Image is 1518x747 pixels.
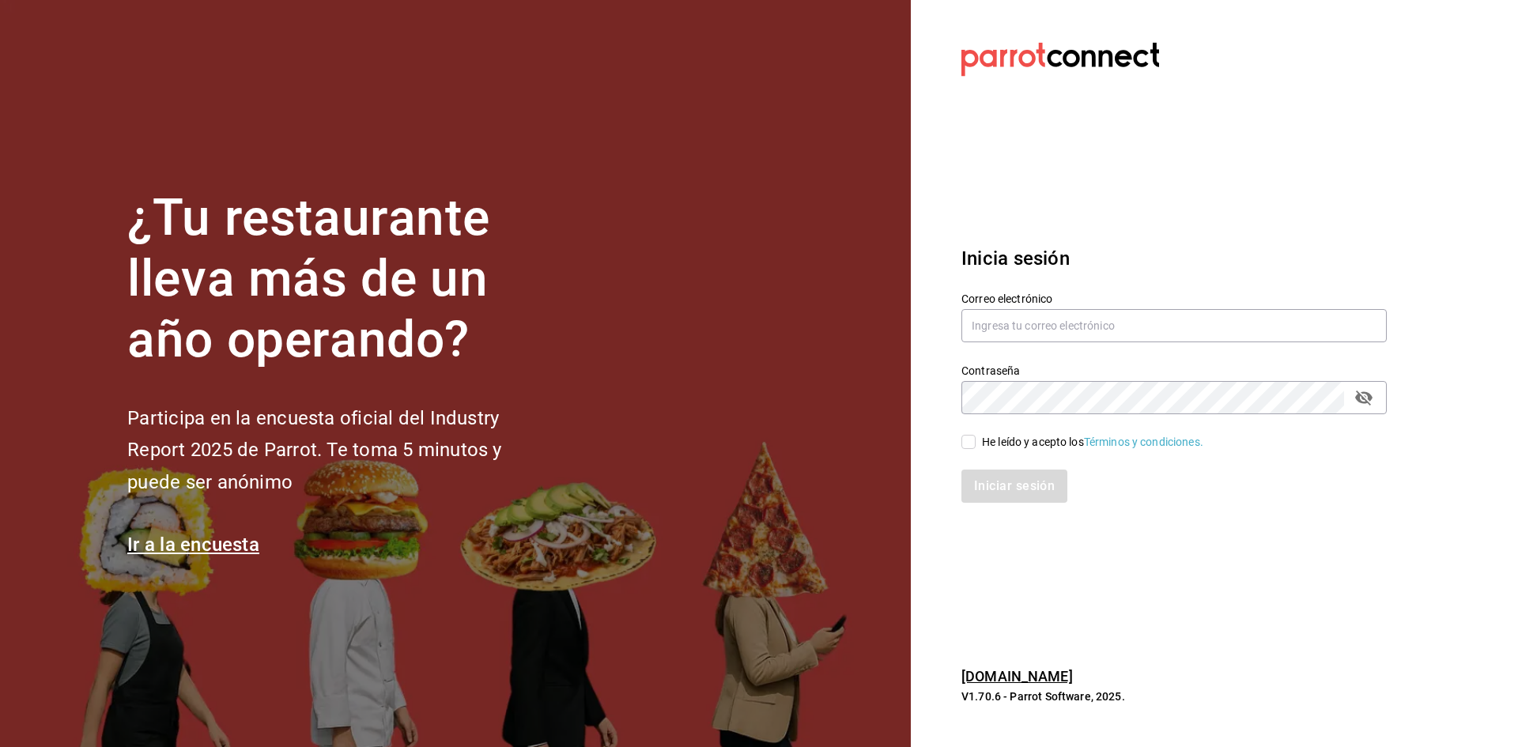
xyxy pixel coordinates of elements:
[1084,436,1203,448] a: Términos y condiciones.
[961,309,1387,342] input: Ingresa tu correo electrónico
[127,534,259,556] a: Ir a la encuesta
[1350,384,1377,411] button: passwordField
[961,668,1073,685] a: [DOMAIN_NAME]
[961,244,1387,273] h3: Inicia sesión
[961,689,1387,704] p: V1.70.6 - Parrot Software, 2025.
[961,293,1387,304] label: Correo electrónico
[127,188,554,370] h1: ¿Tu restaurante lleva más de un año operando?
[961,365,1387,376] label: Contraseña
[982,434,1203,451] div: He leído y acepto los
[127,402,554,499] h2: Participa en la encuesta oficial del Industry Report 2025 de Parrot. Te toma 5 minutos y puede se...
